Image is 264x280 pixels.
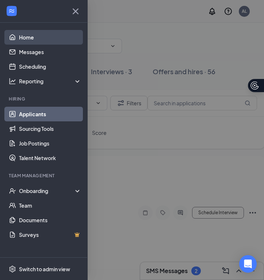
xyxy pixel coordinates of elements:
div: Switch to admin view [19,265,70,273]
svg: Settings [9,265,16,273]
a: Job Postings [19,136,81,151]
div: Hiring [9,96,80,102]
svg: WorkstreamLogo [8,7,15,15]
a: Team [19,198,81,213]
div: Reporting [19,77,82,85]
a: Applicants [19,107,81,121]
div: Onboarding [19,187,75,194]
div: Open Intercom Messenger [239,255,257,273]
a: SurveysCrown [19,227,81,242]
svg: Cross [70,5,81,17]
div: Team Management [9,173,80,179]
a: Documents [19,213,81,227]
a: Talent Network [19,151,81,165]
a: Sourcing Tools [19,121,81,136]
a: Messages [19,45,81,59]
svg: UserCheck [9,187,16,194]
svg: Analysis [9,77,16,85]
a: Home [19,30,81,45]
a: Scheduling [19,59,81,74]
